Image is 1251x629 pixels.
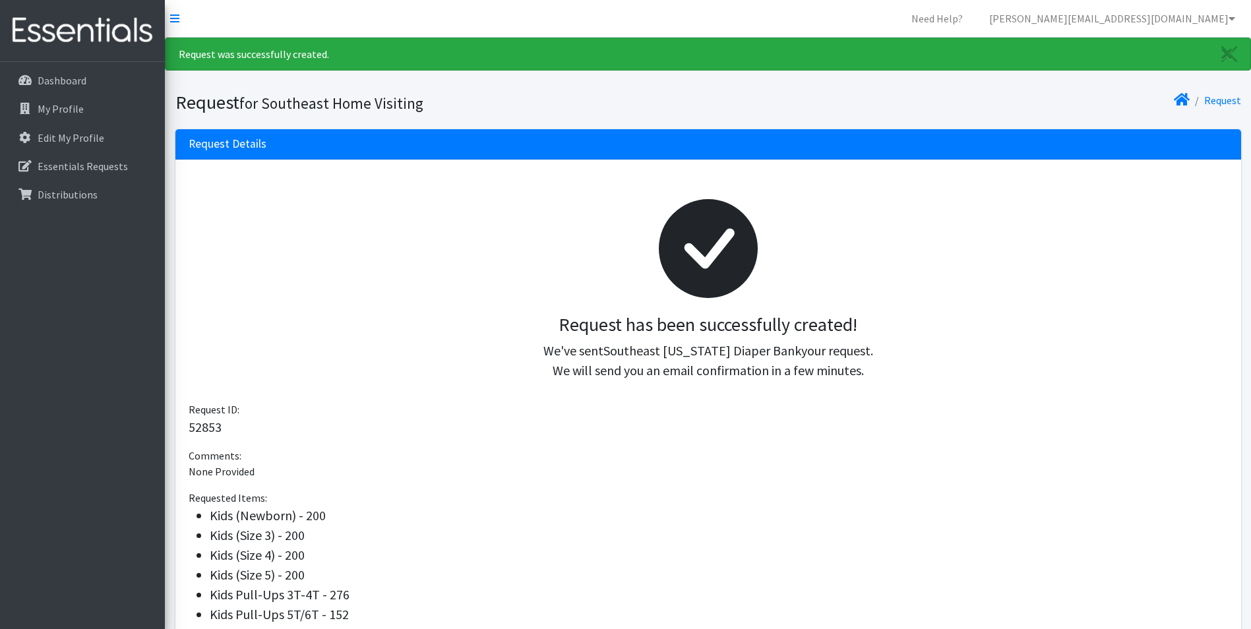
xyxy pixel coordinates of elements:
[210,585,1228,605] li: Kids Pull-Ups 3T-4T - 276
[901,5,973,32] a: Need Help?
[38,74,86,87] p: Dashboard
[189,465,255,478] span: None Provided
[189,137,266,151] h3: Request Details
[189,449,241,462] span: Comments:
[210,565,1228,585] li: Kids (Size 5) - 200
[210,506,1228,525] li: Kids (Newborn) - 200
[189,491,267,504] span: Requested Items:
[1208,38,1250,70] a: Close
[199,341,1217,380] p: We've sent your request. We will send you an email confirmation in a few minutes.
[979,5,1246,32] a: [PERSON_NAME][EMAIL_ADDRESS][DOMAIN_NAME]
[5,181,160,208] a: Distributions
[199,314,1217,336] h3: Request has been successfully created!
[38,131,104,144] p: Edit My Profile
[189,403,239,416] span: Request ID:
[165,38,1251,71] div: Request was successfully created.
[210,525,1228,545] li: Kids (Size 3) - 200
[38,160,128,173] p: Essentials Requests
[189,417,1228,437] p: 52853
[210,605,1228,624] li: Kids Pull-Ups 5T/6T - 152
[5,9,160,53] img: HumanEssentials
[175,91,704,114] h1: Request
[5,125,160,151] a: Edit My Profile
[5,96,160,122] a: My Profile
[603,342,801,359] span: Southeast [US_STATE] Diaper Bank
[5,67,160,94] a: Dashboard
[210,545,1228,565] li: Kids (Size 4) - 200
[38,188,98,201] p: Distributions
[239,94,423,113] small: for Southeast Home Visiting
[1204,94,1241,107] a: Request
[5,153,160,179] a: Essentials Requests
[38,102,84,115] p: My Profile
